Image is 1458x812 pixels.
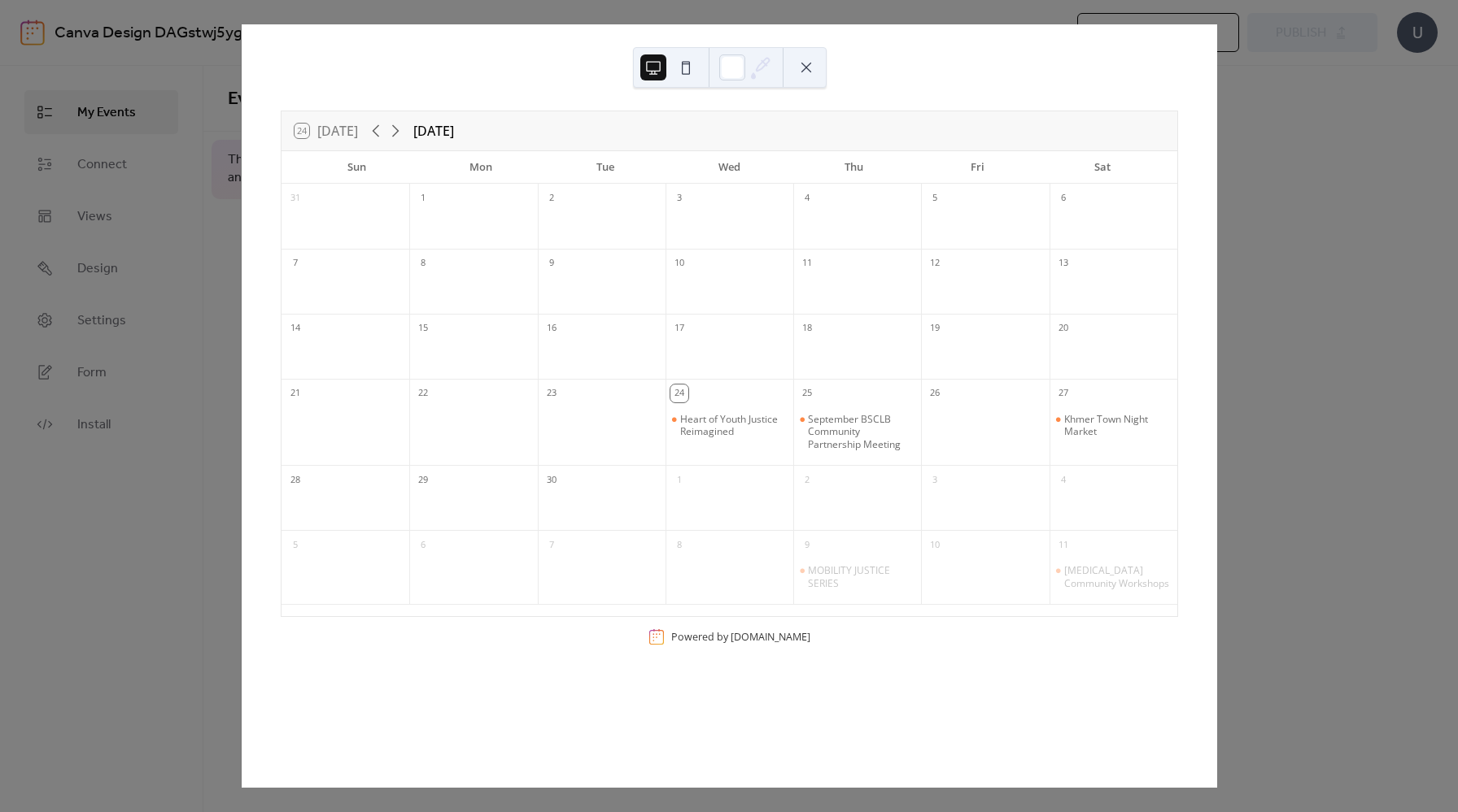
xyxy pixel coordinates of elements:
[731,630,810,644] a: [DOMAIN_NAME]
[926,471,944,489] div: 3
[1054,384,1072,402] div: 27
[414,536,432,554] div: 6
[670,384,688,402] div: 24
[543,384,561,402] div: 23
[286,254,304,272] div: 7
[671,630,810,644] div: Powered by
[1054,189,1072,207] div: 6
[793,564,921,589] div: MOBILITY JUSTICE SERIES
[926,536,944,554] div: 10
[670,189,688,207] div: 3
[798,471,816,489] div: 2
[798,536,816,554] div: 9
[1054,254,1072,272] div: 13
[680,413,787,438] div: Heart of Youth Justice Reimagined
[414,384,432,402] div: 22
[543,189,561,207] div: 2
[1050,564,1177,589] div: Harm Reduction Community Workshops
[543,254,561,272] div: 9
[808,564,915,589] div: MOBILITY JUSTICE SERIES
[792,151,916,184] div: Thu
[926,254,944,272] div: 12
[798,189,816,207] div: 4
[1050,413,1177,438] div: Khmer Town Night Market
[543,319,561,337] div: 16
[419,151,543,184] div: Mon
[1054,319,1072,337] div: 20
[1040,151,1164,184] div: Sat
[414,471,432,489] div: 29
[413,121,454,141] div: [DATE]
[926,384,944,402] div: 26
[286,384,304,402] div: 21
[670,471,688,489] div: 1
[286,319,304,337] div: 14
[543,151,667,184] div: Tue
[916,151,1041,184] div: Fri
[414,189,432,207] div: 1
[286,189,304,207] div: 31
[798,254,816,272] div: 11
[926,189,944,207] div: 5
[1064,564,1171,589] div: [MEDICAL_DATA] Community Workshops
[286,471,304,489] div: 28
[543,536,561,554] div: 7
[670,319,688,337] div: 17
[670,254,688,272] div: 10
[295,151,419,184] div: Sun
[670,536,688,554] div: 8
[808,413,915,451] div: September BSCLB Community Partnership Meeting
[414,319,432,337] div: 15
[798,319,816,337] div: 18
[926,319,944,337] div: 19
[1054,471,1072,489] div: 4
[286,536,304,554] div: 5
[1054,536,1072,554] div: 11
[543,471,561,489] div: 30
[666,413,793,438] div: Heart of Youth Justice Reimagined
[414,254,432,272] div: 8
[798,384,816,402] div: 25
[1064,413,1171,438] div: Khmer Town Night Market
[667,151,792,184] div: Wed
[793,413,921,451] div: September BSCLB Community Partnership Meeting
